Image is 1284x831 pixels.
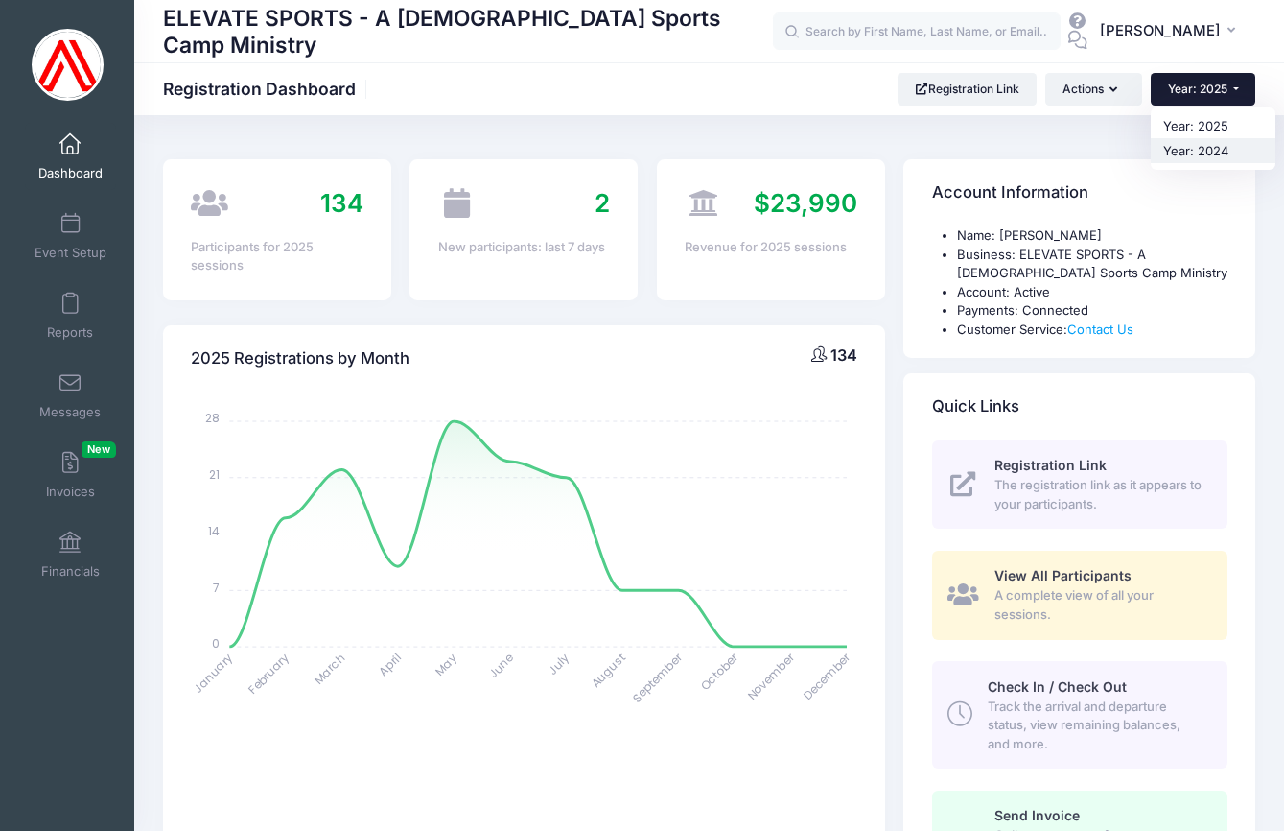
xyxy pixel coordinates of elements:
[773,12,1061,51] input: Search by First Name, Last Name, or Email...
[1045,73,1141,106] button: Actions
[994,476,1205,513] span: The registration link as it appears to your participants.
[957,321,1227,340] li: Customer Service:
[82,441,116,458] span: New
[38,165,103,181] span: Dashboard
[988,678,1127,695] span: Check In / Check Out
[994,567,1132,583] span: View All Participants
[320,188,363,218] span: 134
[800,649,854,703] tspan: December
[988,698,1205,754] span: Track the arrival and departure status, view remaining balances, and more.
[994,457,1107,473] span: Registration Link
[1151,73,1255,106] button: Year: 2025
[1151,138,1275,163] a: Year: 2024
[25,441,116,509] a: InvoicesNew
[25,123,116,190] a: Dashboard
[32,29,104,101] img: ELEVATE SPORTS - A Christian Sports Camp Ministry
[1151,113,1275,138] a: Year: 2025
[898,73,1037,106] a: Registration Link
[25,362,116,429] a: Messages
[1087,10,1255,54] button: [PERSON_NAME]
[206,410,221,426] tspan: 28
[190,650,237,697] tspan: January
[432,650,460,678] tspan: May
[932,551,1227,639] a: View All Participants A complete view of all your sessions.
[25,282,116,349] a: Reports
[311,650,349,688] tspan: March
[25,202,116,270] a: Event Setup
[213,635,221,652] tspan: 0
[932,661,1227,769] a: Check In / Check Out Track the arrival and departure status, view remaining balances, and more.
[245,650,292,697] tspan: February
[994,807,1080,823] span: Send Invoice
[39,404,101,420] span: Messages
[163,79,372,99] h1: Registration Dashboard
[957,226,1227,246] li: Name: [PERSON_NAME]
[191,238,362,275] div: Participants for 2025 sessions
[957,246,1227,283] li: Business: ELEVATE SPORTS - A [DEMOGRAPHIC_DATA] Sports Camp Ministry
[438,238,610,257] div: New participants: last 7 days
[47,324,93,341] span: Reports
[163,2,773,60] h1: ELEVATE SPORTS - A [DEMOGRAPHIC_DATA] Sports Camp Ministry
[35,245,106,261] span: Event Setup
[595,188,610,218] span: 2
[214,579,221,595] tspan: 7
[957,283,1227,302] li: Account: Active
[932,440,1227,529] a: Registration Link The registration link as it appears to your participants.
[994,586,1205,624] span: A complete view of all your sessions.
[685,238,856,257] div: Revenue for 2025 sessions
[376,650,405,678] tspan: April
[209,522,221,538] tspan: 14
[1067,321,1133,337] a: Contact Us
[46,484,95,500] span: Invoices
[629,649,686,705] tspan: September
[932,166,1088,221] h4: Account Information
[1168,82,1227,96] span: Year: 2025
[754,188,857,218] span: $23,990
[41,563,100,580] span: Financials
[744,649,799,703] tspan: November
[588,650,629,691] tspan: August
[957,301,1227,321] li: Payments: Connected
[545,650,573,678] tspan: July
[210,466,221,483] tspan: 21
[697,649,742,694] tspan: October
[932,380,1019,435] h4: Quick Links
[191,331,409,386] h4: 2025 Registrations by Month
[25,521,116,588] a: Financials
[830,345,857,365] span: 134
[485,650,517,681] tspan: June
[1100,20,1221,41] span: [PERSON_NAME]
